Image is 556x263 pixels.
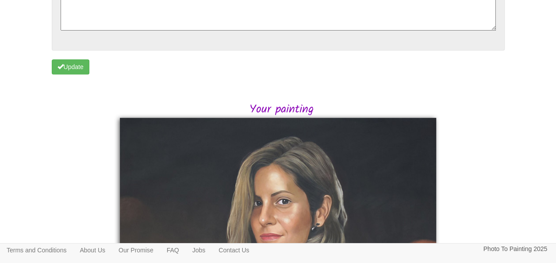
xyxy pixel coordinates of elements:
a: Jobs [186,244,212,257]
p: Photo To Painting 2025 [483,244,547,255]
a: FAQ [160,244,186,257]
h2: Your painting [58,103,505,116]
a: Contact Us [212,244,256,257]
a: About Us [73,244,112,257]
a: Our Promise [112,244,160,257]
button: Update [52,59,89,74]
